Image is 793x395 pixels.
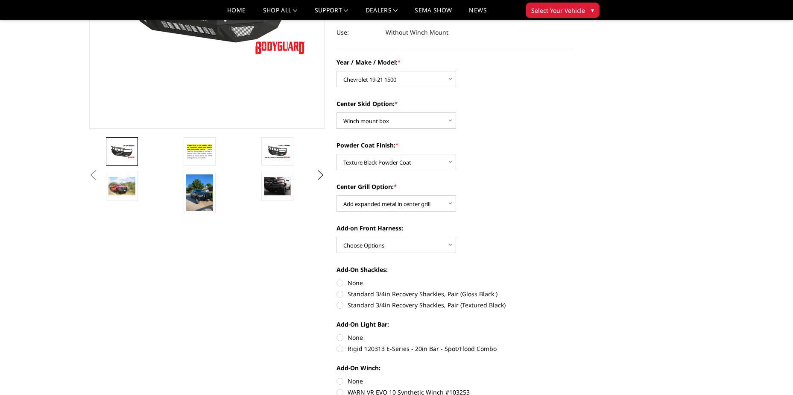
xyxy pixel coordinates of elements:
label: Add-On Light Bar: [337,320,572,329]
button: Next [314,169,327,182]
span: ▾ [591,6,594,15]
label: Powder Coat Finish: [337,141,572,150]
img: T2 Series - Extreme Front Bumper (receiver or winch) [264,177,291,195]
label: Standard 3/4in Recovery Shackles, Pair (Textured Black) [337,301,572,310]
iframe: Chat Widget [750,354,793,395]
button: Select Your Vehicle [526,3,600,18]
label: Rigid 120313 E-Series - 20in Bar - Spot/Flood Combo [337,344,572,353]
label: Add-On Shackles: [337,265,572,274]
img: T2 Series - Extreme Front Bumper (receiver or winch) [108,144,135,159]
label: None [337,333,572,342]
a: Support [315,7,348,20]
img: T2 Series - Extreme Front Bumper (receiver or winch) [186,174,213,211]
a: News [469,7,486,20]
label: Standard 3/4in Recovery Shackles, Pair (Gloss Black ) [337,289,572,298]
a: SEMA Show [415,7,452,20]
dt: Use: [337,25,379,40]
label: None [337,278,572,287]
label: Year / Make / Model: [337,58,572,67]
a: Dealers [366,7,398,20]
label: None [337,377,572,386]
img: T2 Series - Extreme Front Bumper (receiver or winch) [108,177,135,195]
a: shop all [263,7,298,20]
button: Previous [87,169,100,182]
img: T2 Series - Extreme Front Bumper (receiver or winch) [264,144,291,159]
label: Add-on Front Harness: [337,224,572,233]
label: Center Grill Option: [337,182,572,191]
label: Center Skid Option: [337,99,572,108]
a: Home [227,7,246,20]
dd: Without Winch Mount [386,25,448,40]
label: Add-On Winch: [337,363,572,372]
img: T2 Series - Extreme Front Bumper (receiver or winch) [186,142,213,161]
span: Select Your Vehicle [531,6,585,15]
